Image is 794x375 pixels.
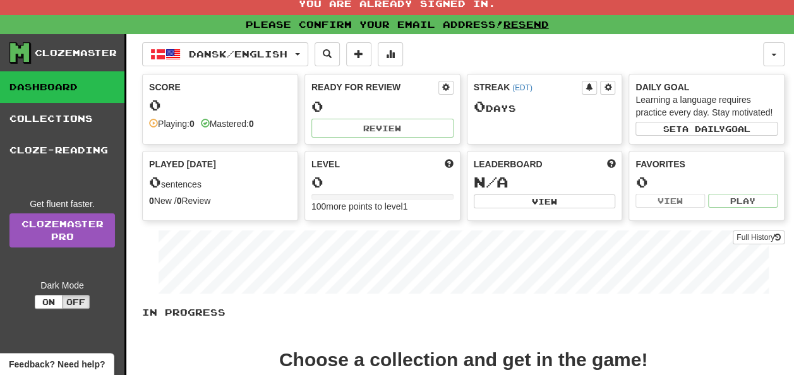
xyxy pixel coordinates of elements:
button: More stats [378,42,403,66]
a: (EDT) [512,83,532,92]
span: 0 [149,173,161,191]
span: Open feedback widget [9,358,105,371]
span: This week in points, UTC [606,158,615,170]
div: Clozemaster [35,47,117,59]
div: Get fluent faster. [9,198,115,210]
div: Favorites [635,158,778,170]
strong: 0 [177,196,182,206]
button: View [474,194,616,208]
div: 0 [311,98,454,114]
div: Mastered: [201,117,254,130]
button: Off [62,295,90,309]
span: Score more points to level up [445,158,454,170]
span: 0 [474,97,486,115]
strong: 0 [149,196,154,206]
button: Play [708,194,778,208]
div: Learning a language requires practice every day. Stay motivated! [635,93,778,119]
button: Add sentence to collection [346,42,371,66]
span: Level [311,158,340,170]
span: Leaderboard [474,158,543,170]
div: sentences [149,174,291,191]
strong: 0 [189,119,195,129]
p: In Progress [142,306,785,319]
div: Choose a collection and get in the game! [279,350,647,369]
span: Dansk / English [189,49,287,59]
a: Resend [503,19,549,30]
div: Daily Goal [635,81,778,93]
div: Score [149,81,291,93]
button: View [635,194,705,208]
button: Full History [733,230,785,244]
span: N/A [474,173,508,191]
a: ClozemasterPro [9,213,115,247]
div: 100 more points to level 1 [311,200,454,213]
span: Played [DATE] [149,158,216,170]
button: On [35,295,63,309]
div: Ready for Review [311,81,438,93]
button: Review [311,119,454,138]
button: Seta dailygoal [635,122,778,136]
div: 0 [311,174,454,190]
button: Dansk/English [142,42,308,66]
div: 0 [635,174,778,190]
div: 0 [149,97,291,113]
span: a daily [682,124,725,133]
div: Day s [474,98,616,115]
div: Dark Mode [9,279,115,292]
div: Playing: [149,117,195,130]
div: Streak [474,81,582,93]
button: Search sentences [315,42,340,66]
strong: 0 [249,119,254,129]
div: New / Review [149,194,291,207]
